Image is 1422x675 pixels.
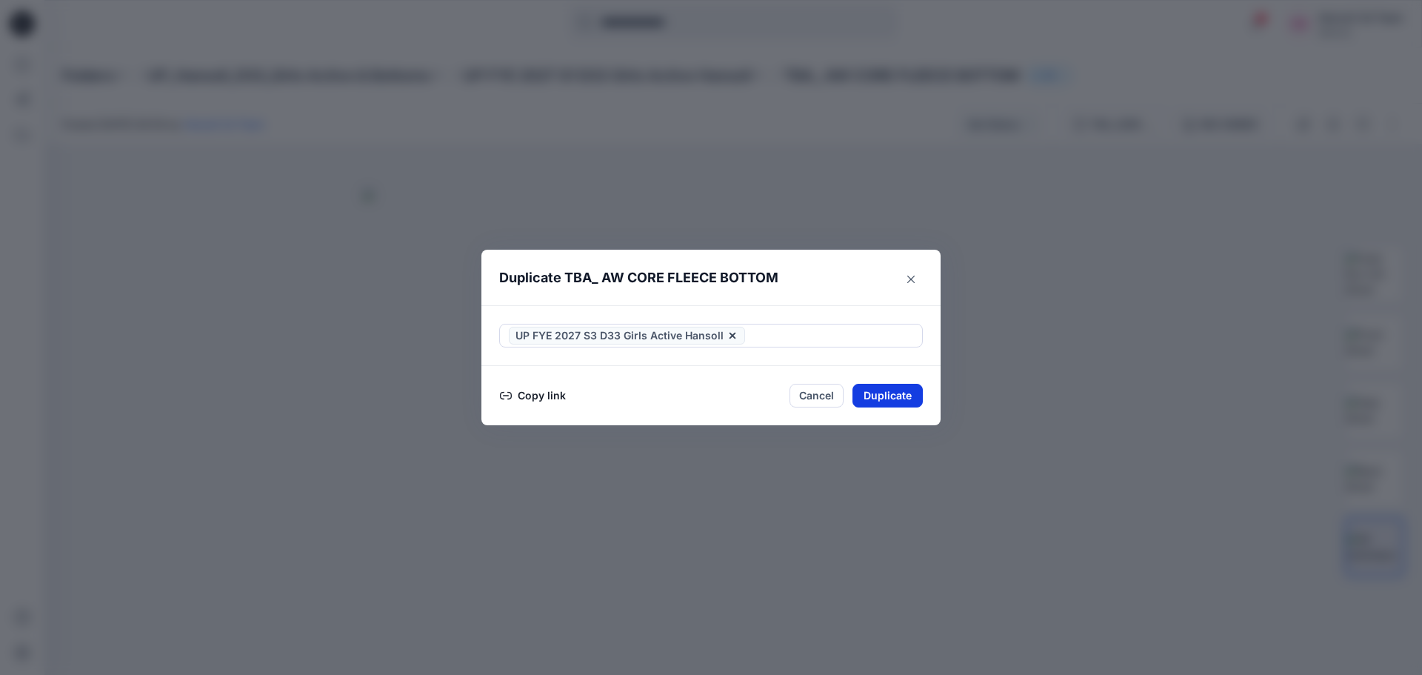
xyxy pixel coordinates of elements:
[790,384,844,408] button: Cancel
[499,267,778,288] p: Duplicate TBA_ AW CORE FLEECE BOTTOM
[852,384,923,408] button: Duplicate
[515,327,724,345] span: UP FYE 2027 S3 D33 Girls Active Hansoll
[899,267,923,291] button: Close
[499,387,567,405] button: Copy link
